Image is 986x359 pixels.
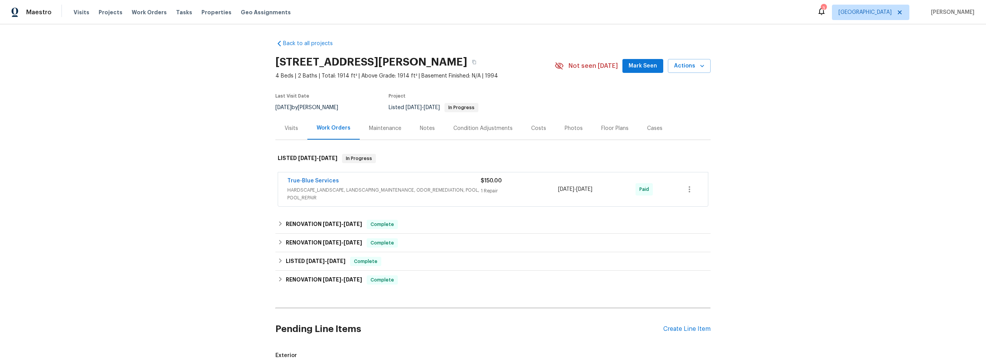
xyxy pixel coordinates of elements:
[928,8,974,16] span: [PERSON_NAME]
[285,125,298,132] div: Visits
[275,252,711,271] div: LISTED [DATE]-[DATE]Complete
[568,62,618,70] span: Not seen [DATE]
[287,186,481,202] span: HARDSCAPE_LANDSCAPE, LANDSCAPING_MAINTENANCE, ODOR_REMEDIATION, POOL, POOL_REPAIR
[275,311,663,347] h2: Pending Line Items
[622,59,663,73] button: Mark Seen
[323,221,362,227] span: -
[565,125,583,132] div: Photos
[323,277,362,282] span: -
[838,8,892,16] span: [GEOGRAPHIC_DATA]
[275,72,555,80] span: 4 Beds | 2 Baths | Total: 1914 ft² | Above Grade: 1914 ft² | Basement Finished: N/A | 1994
[286,275,362,285] h6: RENOVATION
[275,103,347,112] div: by [PERSON_NAME]
[317,124,350,132] div: Work Orders
[132,8,167,16] span: Work Orders
[420,125,435,132] div: Notes
[74,8,89,16] span: Visits
[275,271,711,289] div: RENOVATION [DATE]-[DATE]Complete
[406,105,440,110] span: -
[201,8,231,16] span: Properties
[343,155,375,162] span: In Progress
[275,58,467,66] h2: [STREET_ADDRESS][PERSON_NAME]
[26,8,52,16] span: Maestro
[639,185,652,193] span: Paid
[351,258,381,265] span: Complete
[99,8,122,16] span: Projects
[176,10,192,15] span: Tasks
[406,105,422,110] span: [DATE]
[275,94,309,98] span: Last Visit Date
[323,240,341,245] span: [DATE]
[481,178,502,184] span: $150.00
[558,185,592,193] span: -
[558,187,574,192] span: [DATE]
[323,221,341,227] span: [DATE]
[647,125,662,132] div: Cases
[668,59,711,73] button: Actions
[674,61,704,71] span: Actions
[389,94,406,98] span: Project
[286,220,362,229] h6: RENOVATION
[327,258,345,264] span: [DATE]
[467,55,481,69] button: Copy Address
[306,258,325,264] span: [DATE]
[369,125,401,132] div: Maintenance
[453,125,513,132] div: Condition Adjustments
[424,105,440,110] span: [DATE]
[531,125,546,132] div: Costs
[367,276,397,284] span: Complete
[275,40,349,47] a: Back to all projects
[576,187,592,192] span: [DATE]
[275,215,711,234] div: RENOVATION [DATE]-[DATE]Complete
[367,221,397,228] span: Complete
[344,221,362,227] span: [DATE]
[275,146,711,171] div: LISTED [DATE]-[DATE]In Progress
[287,178,339,184] a: True-Blue Services
[445,105,478,110] span: In Progress
[344,240,362,245] span: [DATE]
[629,61,657,71] span: Mark Seen
[663,325,711,333] div: Create Line Item
[286,257,345,266] h6: LISTED
[286,238,362,248] h6: RENOVATION
[323,277,341,282] span: [DATE]
[821,5,826,12] div: 3
[298,155,337,161] span: -
[344,277,362,282] span: [DATE]
[481,187,558,195] div: 1 Repair
[306,258,345,264] span: -
[323,240,362,245] span: -
[367,239,397,247] span: Complete
[275,105,292,110] span: [DATE]
[319,155,337,161] span: [DATE]
[241,8,291,16] span: Geo Assignments
[275,234,711,252] div: RENOVATION [DATE]-[DATE]Complete
[278,154,337,163] h6: LISTED
[389,105,478,110] span: Listed
[298,155,317,161] span: [DATE]
[601,125,629,132] div: Floor Plans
